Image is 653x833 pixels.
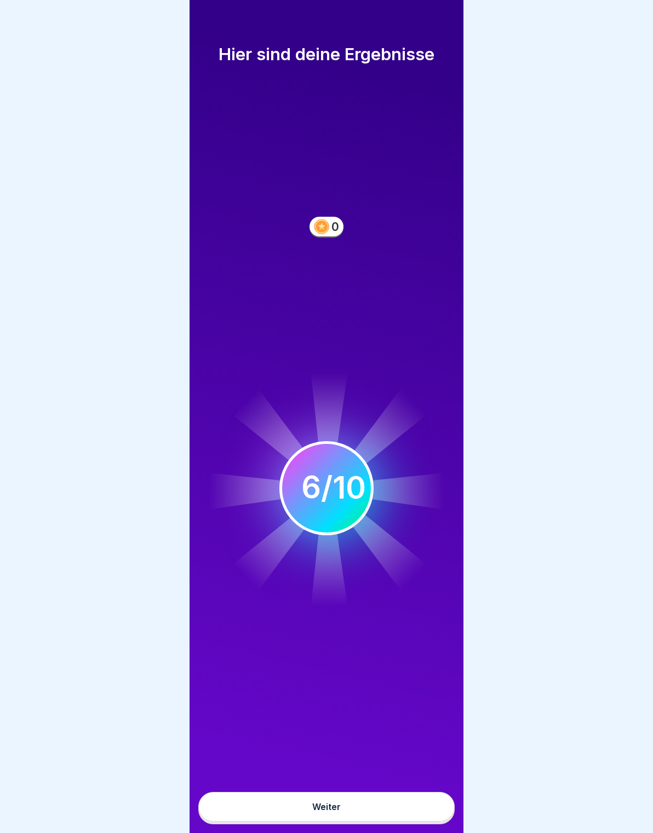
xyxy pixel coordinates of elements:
button: Weiter [198,792,455,822]
div: Weiter [312,802,341,812]
div: / 10 [288,470,366,506]
div: 6 [301,469,321,506]
div: 0 [331,220,339,234]
span: 10 [288,469,321,506]
h1: Hier sind deine Ergebnisse [219,44,434,64]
